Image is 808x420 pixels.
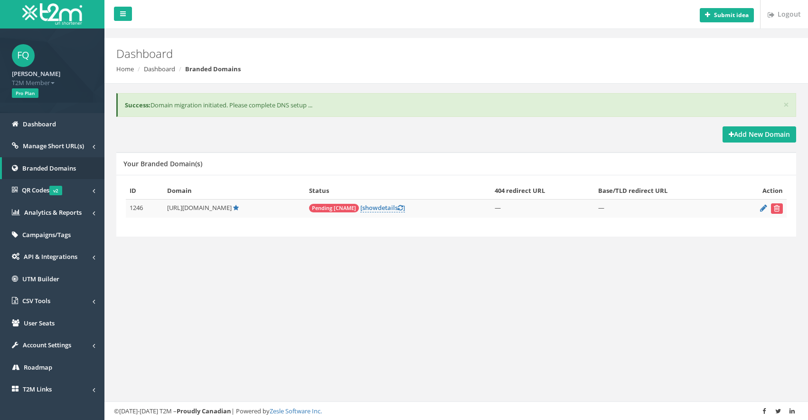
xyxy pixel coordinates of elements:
[49,186,62,195] span: v2
[116,48,680,60] h2: Dashboard
[22,3,82,25] img: T2M
[12,88,38,98] span: Pro Plan
[177,407,231,415] strong: Proudly Canadian
[22,230,71,239] span: Campaigns/Tags
[491,182,595,199] th: 404 redirect URL
[22,275,59,283] span: UTM Builder
[309,204,359,212] span: Pending [CNAME]
[24,319,55,327] span: User Seats
[362,203,378,212] span: show
[126,199,163,218] td: 1246
[22,186,62,194] span: QR Codes
[23,142,84,150] span: Manage Short URL(s)
[116,93,796,117] div: Domain migration initiated. Please complete DNS setup ...
[12,44,35,67] span: FQ
[144,65,175,73] a: Dashboard
[23,385,52,393] span: T2M Links
[22,164,76,172] span: Branded Domains
[732,182,787,199] th: Action
[114,407,799,416] div: ©[DATE]-[DATE] T2M – | Powered by
[491,199,595,218] td: —
[126,182,163,199] th: ID
[270,407,322,415] a: Zesle Software Inc.
[723,126,796,143] a: Add New Domain
[12,67,93,87] a: [PERSON_NAME] T2M Member
[116,65,134,73] a: Home
[305,182,491,199] th: Status
[167,203,232,212] span: [URL][DOMAIN_NAME]
[123,160,202,167] h5: Your Branded Domain(s)
[12,78,93,87] span: T2M Member
[12,69,60,78] strong: [PERSON_NAME]
[23,341,71,349] span: Account Settings
[125,101,150,109] b: Success:
[729,130,790,139] strong: Add New Domain
[700,8,754,22] button: Submit idea
[783,100,789,110] button: ×
[594,182,732,199] th: Base/TLD redirect URL
[22,296,50,305] span: CSV Tools
[714,11,749,19] b: Submit idea
[233,203,239,212] a: Default
[23,120,56,128] span: Dashboard
[24,208,82,217] span: Analytics & Reports
[360,203,405,212] a: [showdetails]
[185,65,241,73] strong: Branded Domains
[24,363,52,372] span: Roadmap
[163,182,305,199] th: Domain
[24,252,77,261] span: API & Integrations
[594,199,732,218] td: —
